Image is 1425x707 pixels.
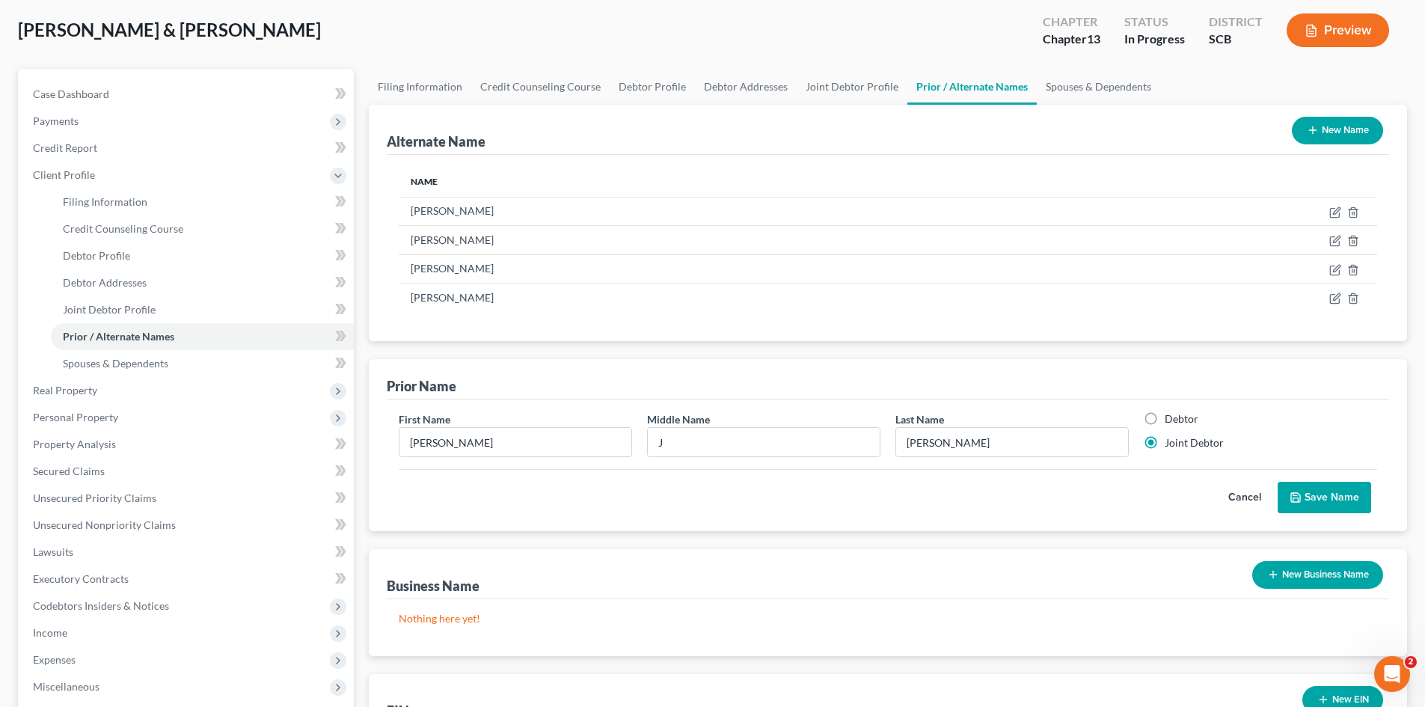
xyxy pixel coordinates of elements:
a: Credit Counseling Course [51,215,354,242]
span: Credit Counseling Course [63,222,183,235]
a: Spouses & Dependents [51,350,354,377]
a: Credit Report [21,135,354,162]
a: Spouses & Dependents [1037,69,1160,105]
div: Chapter [1043,13,1100,31]
span: Prior / Alternate Names [63,330,174,343]
span: Miscellaneous [33,680,99,693]
th: Name [399,167,1026,197]
a: Filing Information [369,69,471,105]
span: Real Property [33,384,97,397]
div: District [1209,13,1263,31]
button: Preview [1287,13,1389,47]
span: Debtor Profile [63,249,130,262]
span: Unsecured Nonpriority Claims [33,518,176,531]
a: Property Analysis [21,431,354,458]
a: Filing Information [51,189,354,215]
span: [PERSON_NAME] & [PERSON_NAME] [18,19,321,40]
span: Payments [33,114,79,127]
a: Credit Counseling Course [471,69,610,105]
span: Joint Debtor Profile [63,303,156,316]
span: Credit Report [33,141,97,154]
span: Unsecured Priority Claims [33,492,156,504]
span: Codebtors Insiders & Notices [33,599,169,612]
td: [PERSON_NAME] [399,226,1026,254]
iframe: Intercom live chat [1374,656,1410,692]
div: Alternate Name [387,132,485,150]
a: Debtor Addresses [695,69,797,105]
td: [PERSON_NAME] [399,197,1026,225]
label: Joint Debtor [1165,435,1224,450]
span: Lawsuits [33,545,73,558]
a: Lawsuits [21,539,354,566]
a: Unsecured Nonpriority Claims [21,512,354,539]
span: Property Analysis [33,438,116,450]
div: SCB [1209,31,1263,48]
div: Status [1124,13,1185,31]
a: Debtor Profile [51,242,354,269]
a: Unsecured Priority Claims [21,485,354,512]
span: Secured Claims [33,465,105,477]
span: Executory Contracts [33,572,129,585]
input: M.I [648,428,880,456]
span: Personal Property [33,411,118,423]
span: Debtor Addresses [63,276,147,289]
a: Secured Claims [21,458,354,485]
span: Income [33,626,67,639]
span: Filing Information [63,195,147,208]
input: Enter last name... [896,428,1128,456]
button: New Business Name [1252,561,1383,589]
div: Business Name [387,577,479,595]
span: Last Name [895,413,944,426]
a: Prior / Alternate Names [907,69,1037,105]
a: Debtor Addresses [51,269,354,296]
p: Nothing here yet! [399,611,1377,626]
td: [PERSON_NAME] [399,283,1026,311]
button: Cancel [1212,483,1278,512]
span: Expenses [33,653,76,666]
div: Prior Name [387,377,456,395]
input: Enter first name... [399,428,631,456]
span: Spouses & Dependents [63,357,168,370]
a: Executory Contracts [21,566,354,593]
div: Chapter [1043,31,1100,48]
span: Client Profile [33,168,95,181]
span: 2 [1405,656,1417,668]
button: Save Name [1278,482,1371,513]
label: First Name [399,411,450,427]
a: Debtor Profile [610,69,695,105]
td: [PERSON_NAME] [399,254,1026,283]
span: Case Dashboard [33,88,109,100]
a: Case Dashboard [21,81,354,108]
button: New Name [1292,117,1383,144]
a: Joint Debtor Profile [51,296,354,323]
span: 13 [1087,31,1100,46]
label: Middle Name [647,411,710,427]
div: In Progress [1124,31,1185,48]
label: Debtor [1165,411,1198,426]
a: Joint Debtor Profile [797,69,907,105]
a: Prior / Alternate Names [51,323,354,350]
